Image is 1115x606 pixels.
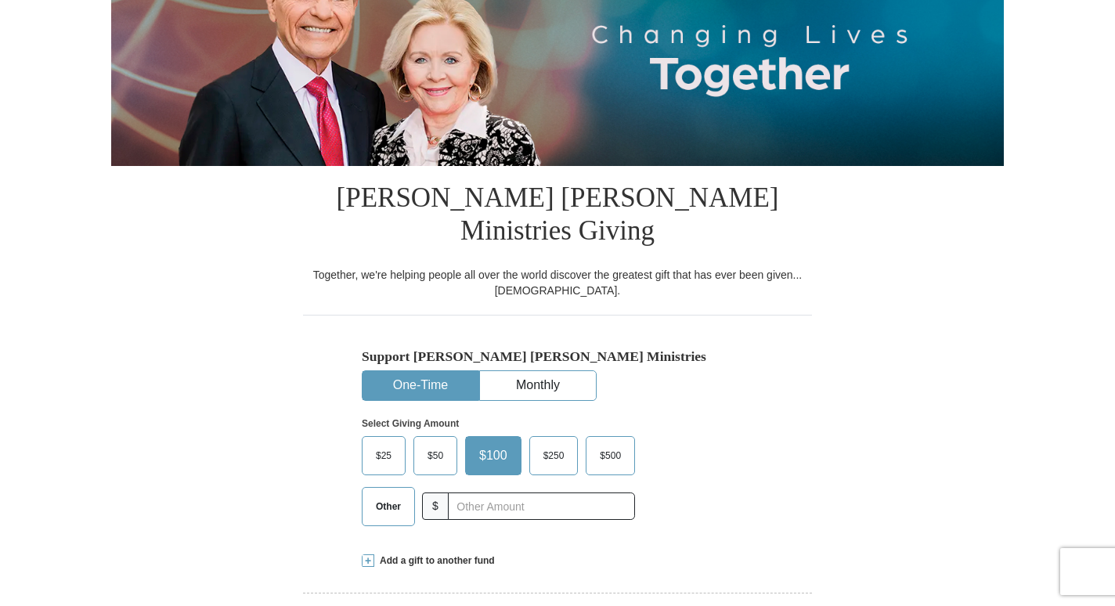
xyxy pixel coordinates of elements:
strong: Select Giving Amount [362,418,459,429]
button: Monthly [480,371,596,400]
h1: [PERSON_NAME] [PERSON_NAME] Ministries Giving [303,166,812,267]
h5: Support [PERSON_NAME] [PERSON_NAME] Ministries [362,348,753,365]
span: $50 [420,444,451,467]
span: $500 [592,444,629,467]
div: Together, we're helping people all over the world discover the greatest gift that has ever been g... [303,267,812,298]
input: Other Amount [448,492,635,520]
span: Add a gift to another fund [374,554,495,568]
span: $100 [471,444,515,467]
span: $250 [536,444,572,467]
button: One-Time [363,371,478,400]
span: Other [368,495,409,518]
span: $ [422,492,449,520]
span: $25 [368,444,399,467]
